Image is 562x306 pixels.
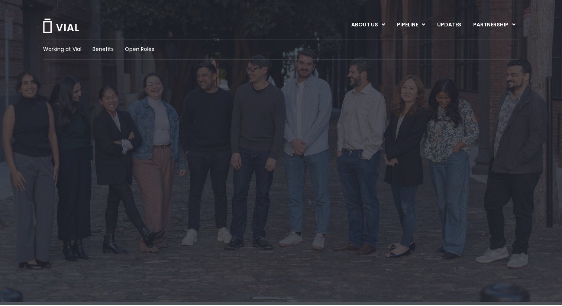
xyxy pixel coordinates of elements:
[391,19,431,31] a: PIPELINEMenu Toggle
[431,19,467,31] a: UPDATES
[345,19,391,31] a: ABOUT USMenu Toggle
[93,45,114,53] a: Benefits
[125,45,154,53] a: Open Roles
[43,45,81,53] a: Working at Vial
[42,19,80,33] img: Vial Logo
[467,19,521,31] a: PARTNERSHIPMenu Toggle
